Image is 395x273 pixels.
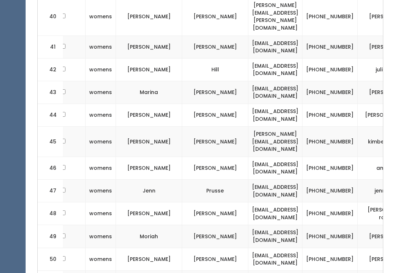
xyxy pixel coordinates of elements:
td: [PHONE_NUMBER] [302,35,358,58]
td: 45 [38,127,63,157]
td: 49 [38,225,63,248]
td: [PHONE_NUMBER] [302,248,358,270]
td: [PERSON_NAME][EMAIL_ADDRESS][DOMAIN_NAME] [248,127,302,157]
td: [PERSON_NAME] [182,127,248,157]
td: [EMAIL_ADDRESS][DOMAIN_NAME] [248,248,302,270]
td: 50 [38,248,63,270]
td: [EMAIL_ADDRESS][DOMAIN_NAME] [248,104,302,126]
td: womens [86,157,116,179]
td: Hill [182,58,248,81]
td: [PERSON_NAME] [116,157,182,179]
td: [EMAIL_ADDRESS][DOMAIN_NAME] [248,35,302,58]
td: [PERSON_NAME] [116,127,182,157]
td: [PERSON_NAME] [182,35,248,58]
td: Marina [116,81,182,104]
td: [PERSON_NAME] [182,202,248,225]
td: [PHONE_NUMBER] [302,202,358,225]
td: [PERSON_NAME] [116,104,182,126]
td: 46 [38,157,63,179]
td: womens [86,180,116,202]
td: [PERSON_NAME] [116,202,182,225]
td: 47 [38,180,63,202]
td: [EMAIL_ADDRESS][DOMAIN_NAME] [248,81,302,104]
td: womens [86,81,116,104]
td: [PHONE_NUMBER] [302,104,358,126]
td: 43 [38,81,63,104]
td: womens [86,127,116,157]
td: [PERSON_NAME] [182,225,248,248]
td: [EMAIL_ADDRESS][DOMAIN_NAME] [248,225,302,248]
td: [PHONE_NUMBER] [302,58,358,81]
td: [PERSON_NAME] [116,35,182,58]
td: womens [86,248,116,270]
td: 44 [38,104,63,126]
td: Prusse [182,180,248,202]
td: womens [86,35,116,58]
td: [PHONE_NUMBER] [302,81,358,104]
td: [EMAIL_ADDRESS][DOMAIN_NAME] [248,180,302,202]
td: womens [86,225,116,248]
td: [PERSON_NAME] [182,104,248,126]
td: [PERSON_NAME] [182,81,248,104]
td: womens [86,58,116,81]
td: [PERSON_NAME] [182,248,248,270]
td: [EMAIL_ADDRESS][DOMAIN_NAME] [248,58,302,81]
td: womens [86,104,116,126]
td: 48 [38,202,63,225]
td: [PHONE_NUMBER] [302,157,358,179]
td: Moriah [116,225,182,248]
td: [EMAIL_ADDRESS][DOMAIN_NAME] [248,202,302,225]
td: Jenn [116,180,182,202]
td: 41 [38,35,63,58]
td: womens [86,202,116,225]
td: [PHONE_NUMBER] [302,127,358,157]
td: [PERSON_NAME] [182,157,248,179]
td: [PERSON_NAME] [116,58,182,81]
td: [PHONE_NUMBER] [302,180,358,202]
td: [PERSON_NAME] [116,248,182,270]
td: 42 [38,58,63,81]
td: [EMAIL_ADDRESS][DOMAIN_NAME] [248,157,302,179]
td: [PHONE_NUMBER] [302,225,358,248]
